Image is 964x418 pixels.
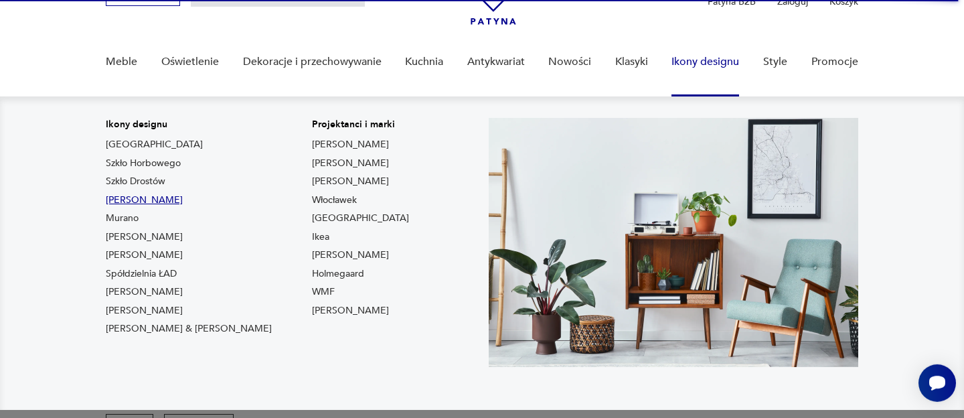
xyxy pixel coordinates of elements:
a: Włocławek [312,194,357,207]
a: [PERSON_NAME] [106,230,183,244]
a: Murano [106,212,139,225]
a: [GEOGRAPHIC_DATA] [106,138,203,151]
a: Antykwariat [467,36,525,88]
a: Ikea [312,230,329,244]
a: [PERSON_NAME] [312,304,389,318]
a: WMF [312,285,335,299]
a: [PERSON_NAME] [312,249,389,262]
iframe: Smartsupp widget button [918,364,956,402]
a: [PERSON_NAME] & [PERSON_NAME] [106,322,272,336]
a: Kuchnia [405,36,443,88]
a: [PERSON_NAME] [106,194,183,207]
a: Holmegaard [312,267,364,281]
a: [PERSON_NAME] [312,157,389,170]
a: Klasyki [615,36,648,88]
a: Style [763,36,787,88]
img: Meble [489,118,858,367]
a: [GEOGRAPHIC_DATA] [312,212,409,225]
a: [PERSON_NAME] [106,304,183,318]
a: Ikony designu [671,36,739,88]
a: [PERSON_NAME] [312,175,389,188]
a: [PERSON_NAME] [106,249,183,262]
a: Spółdzielnia ŁAD [106,267,177,281]
a: Meble [106,36,137,88]
p: Projektanci i marki [312,118,409,131]
a: Szkło Horbowego [106,157,181,170]
a: Dekoracje i przechowywanie [243,36,382,88]
a: Szkło Drostów [106,175,165,188]
a: [PERSON_NAME] [312,138,389,151]
a: Oświetlenie [161,36,219,88]
p: Ikony designu [106,118,272,131]
a: Promocje [811,36,858,88]
a: Nowości [548,36,591,88]
a: [PERSON_NAME] [106,285,183,299]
